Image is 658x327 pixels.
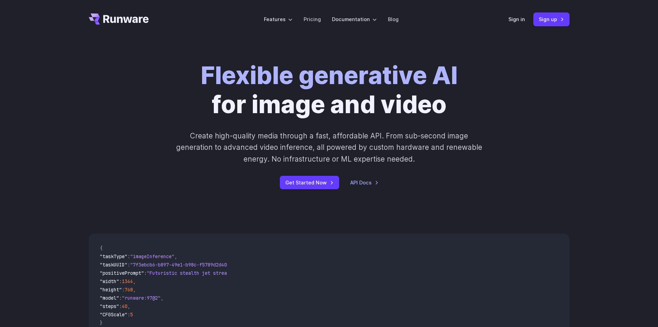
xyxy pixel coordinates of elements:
span: "CFGScale" [100,311,127,318]
label: Features [264,15,293,23]
label: Documentation [332,15,377,23]
span: : [122,287,125,293]
span: } [100,320,103,326]
a: Pricing [304,15,321,23]
span: , [133,287,136,293]
a: Sign in [508,15,525,23]
span: "taskUUID" [100,262,127,268]
span: : [119,278,122,284]
span: , [133,278,136,284]
span: 5 [130,311,133,318]
span: : [119,303,122,309]
span: "steps" [100,303,119,309]
span: 768 [125,287,133,293]
a: Blog [388,15,399,23]
strong: Flexible generative AI [201,61,458,90]
h1: for image and video [201,61,458,119]
a: Sign up [533,12,570,26]
span: 1344 [122,278,133,284]
span: : [144,270,147,276]
span: "Futuristic stealth jet streaking through a neon-lit cityscape with glowing purple exhaust" [147,270,398,276]
p: Create high-quality media through a fast, affordable API. From sub-second image generation to adv... [175,130,483,165]
span: 40 [122,303,127,309]
a: API Docs [350,179,379,187]
span: : [127,311,130,318]
span: "model" [100,295,119,301]
span: , [174,253,177,260]
span: "positivePrompt" [100,270,144,276]
span: : [127,253,130,260]
span: "imageInference" [130,253,174,260]
span: , [127,303,130,309]
span: "height" [100,287,122,293]
span: "7f3ebcb6-b897-49e1-b98c-f5789d2d40d7" [130,262,235,268]
span: "runware:97@2" [122,295,161,301]
a: Go to / [89,13,149,25]
span: : [119,295,122,301]
span: , [161,295,163,301]
span: : [127,262,130,268]
span: { [100,245,103,251]
span: "width" [100,278,119,284]
span: "taskType" [100,253,127,260]
a: Get Started Now [280,176,339,189]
